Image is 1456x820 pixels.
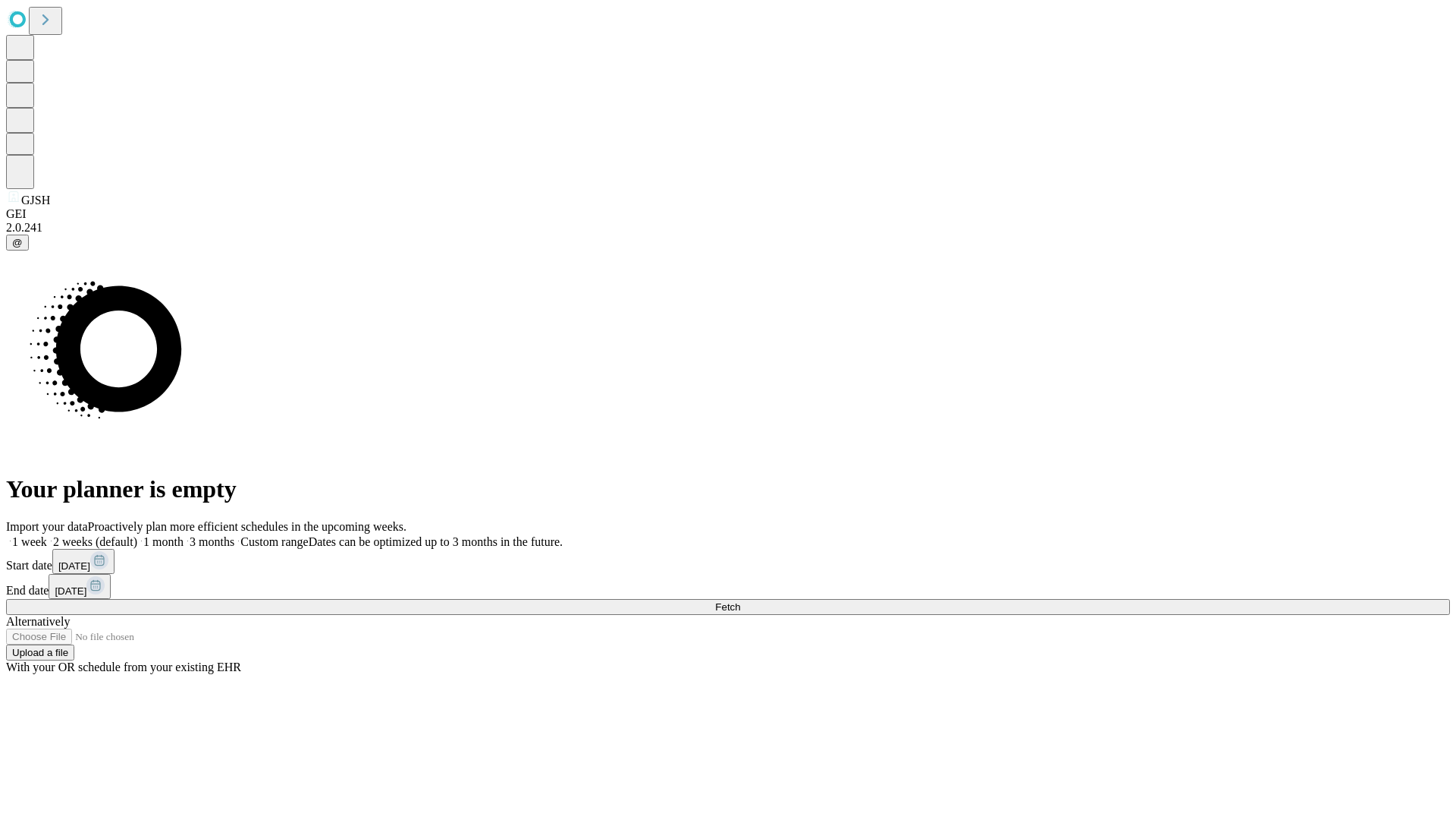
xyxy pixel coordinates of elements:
button: @ [6,235,29,251]
span: GJSH [21,194,50,207]
div: End date [6,574,1450,599]
span: 1 week [12,535,47,548]
button: Upload a file [6,645,74,661]
span: Fetch [715,601,740,613]
div: Start date [6,549,1450,574]
span: Custom range [240,535,308,548]
span: With your OR schedule from your existing EHR [6,661,241,673]
span: Dates can be optimized up to 3 months in the future. [309,535,563,548]
span: @ [12,237,23,248]
div: 2.0.241 [6,221,1450,235]
span: [DATE] [55,585,86,597]
div: GEI [6,207,1450,221]
button: [DATE] [52,549,115,574]
button: [DATE] [49,574,111,599]
span: Alternatively [6,615,70,628]
span: Import your data [6,520,88,533]
h1: Your planner is empty [6,475,1450,503]
span: 1 month [143,535,184,548]
span: 3 months [190,535,234,548]
button: Fetch [6,599,1450,615]
span: 2 weeks (default) [53,535,137,548]
span: Proactively plan more efficient schedules in the upcoming weeks. [88,520,406,533]
span: [DATE] [58,560,90,572]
